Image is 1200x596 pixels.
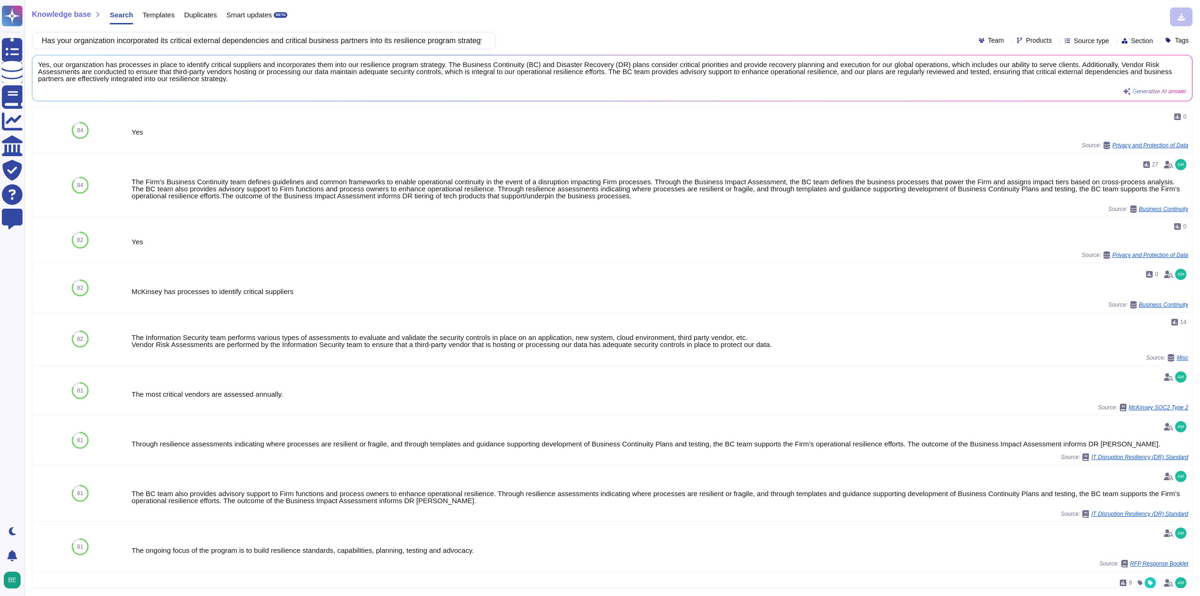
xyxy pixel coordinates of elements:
[184,11,217,18] span: Duplicates
[77,285,83,291] span: 82
[1175,577,1186,588] img: user
[1175,37,1189,44] span: Tags
[132,334,1188,348] div: The Information Security team performs various types of assessments to evaluate and validate the ...
[988,37,1004,44] span: Team
[1131,38,1153,44] span: Section
[2,570,27,590] button: user
[274,12,287,18] div: BETA
[110,11,133,18] span: Search
[1180,319,1186,325] span: 14
[77,128,83,133] span: 84
[142,11,174,18] span: Templates
[1152,162,1158,167] span: 27
[1074,38,1109,44] span: Source type
[1129,405,1188,410] span: McKinsey SOC2 Type 2
[1183,114,1186,120] span: 0
[1175,421,1186,432] img: user
[1082,251,1188,259] span: Source:
[132,178,1188,199] div: The Firm's Business Continuity team defines guidelines and common frameworks to enable operationa...
[132,547,1188,554] div: The ongoing focus of the program is to build resilience standards, capabilities, planning, testin...
[1112,252,1188,258] span: Privacy and Protection of Data
[1132,89,1186,94] span: Generative AI answer
[1155,272,1158,277] span: 0
[1139,302,1188,308] span: Business Continuity
[1175,528,1186,539] img: user
[1175,269,1186,280] img: user
[1099,560,1188,567] span: Source:
[1108,301,1188,309] span: Source:
[132,440,1188,447] div: Through resilience assessments indicating where processes are resilient or fragile, and through t...
[1175,371,1186,383] img: user
[1098,404,1188,411] span: Source:
[77,182,83,188] span: 84
[1139,206,1188,212] span: Business Continuity
[1175,471,1186,482] img: user
[1146,354,1188,362] span: Source:
[1091,454,1188,460] span: IT Disruption Resiliency (DR) Standard
[1026,37,1052,44] span: Products
[77,438,83,443] span: 81
[132,238,1188,245] div: Yes
[77,388,83,393] span: 81
[77,544,83,550] span: 81
[1061,510,1188,518] span: Source:
[132,288,1188,295] div: McKinsey has processes to identify critical suppliers
[1130,561,1188,566] span: RFP Response Booklet
[1082,142,1188,149] span: Source:
[4,572,21,588] img: user
[1061,453,1188,461] span: Source:
[132,391,1188,398] div: The most critical vendors are assessed annually.
[77,490,83,496] span: 81
[37,32,486,49] input: Search a question or template...
[226,11,272,18] span: Smart updates
[1177,355,1188,361] span: Misc
[38,61,1186,82] span: Yes, our organization has processes in place to identify critical suppliers and incorporates them...
[32,11,91,18] span: Knowledge base
[132,128,1188,136] div: Yes
[132,490,1188,504] div: The BC team also provides advisory support to Firm functions and process owners to enhance operat...
[1091,511,1188,517] span: IT Disruption Resiliency (DR) Standard
[1183,224,1186,229] span: 0
[1112,143,1188,148] span: Privacy and Protection of Data
[77,336,83,342] span: 82
[1175,159,1186,170] img: user
[1108,205,1188,213] span: Source:
[77,237,83,243] span: 82
[1129,580,1132,586] span: 9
